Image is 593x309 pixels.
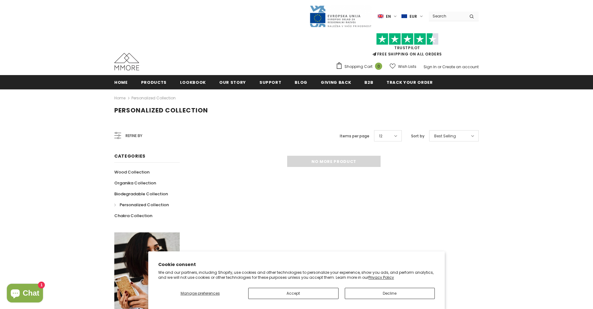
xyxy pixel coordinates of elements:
[114,213,152,219] span: Chakra Collection
[378,14,383,19] img: i-lang-1.png
[114,153,145,159] span: Categories
[345,288,435,299] button: Decline
[120,202,169,208] span: Personalized Collection
[368,275,394,280] a: Privacy Policy
[424,64,437,69] a: Sign In
[340,133,369,139] label: Items per page
[411,133,425,139] label: Sort by
[114,169,149,175] span: Wood Collection
[309,13,372,19] a: Javni Razpis
[141,75,167,89] a: Products
[336,36,479,57] span: FREE SHIPPING ON ALL ORDERS
[158,270,435,280] p: We and our partners, including Shopify, use cookies and other technologies to personalize your ex...
[219,75,246,89] a: Our Story
[386,13,391,20] span: en
[114,199,169,210] a: Personalized Collection
[5,284,45,304] inbox-online-store-chat: Shopify online store chat
[309,5,372,28] img: Javni Razpis
[158,288,242,299] button: Manage preferences
[410,13,417,20] span: EUR
[141,79,167,85] span: Products
[114,94,126,102] a: Home
[295,75,307,89] a: Blog
[114,53,139,70] img: MMORE Cases
[321,79,351,85] span: Giving back
[390,61,416,72] a: Wish Lists
[114,178,156,188] a: Organika Collection
[295,79,307,85] span: Blog
[429,12,465,21] input: Search Site
[114,167,149,178] a: Wood Collection
[114,191,168,197] span: Biodegradable Collection
[126,132,142,139] span: Refine by
[387,79,433,85] span: Track your order
[398,64,416,70] span: Wish Lists
[364,75,373,89] a: B2B
[394,45,420,50] a: Trustpilot
[114,188,168,199] a: Biodegradable Collection
[438,64,441,69] span: or
[375,63,382,70] span: 0
[114,210,152,221] a: Chakra Collection
[376,33,439,45] img: Trust Pilot Stars
[364,79,373,85] span: B2B
[387,75,433,89] a: Track your order
[321,75,351,89] a: Giving back
[114,180,156,186] span: Organika Collection
[442,64,479,69] a: Create an account
[344,64,372,70] span: Shopping Cart
[114,106,208,115] span: Personalized Collection
[248,288,339,299] button: Accept
[114,79,128,85] span: Home
[181,291,220,296] span: Manage preferences
[131,95,176,101] a: Personalized Collection
[180,79,206,85] span: Lookbook
[219,79,246,85] span: Our Story
[259,75,282,89] a: support
[336,62,385,71] a: Shopping Cart 0
[434,133,456,139] span: Best Selling
[114,75,128,89] a: Home
[180,75,206,89] a: Lookbook
[379,133,382,139] span: 12
[259,79,282,85] span: support
[158,261,435,268] h2: Cookie consent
